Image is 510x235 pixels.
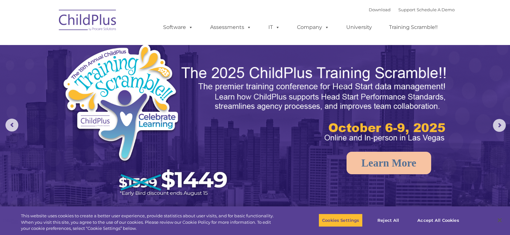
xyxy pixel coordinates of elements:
[383,21,444,34] a: Training Scramble!!
[56,5,120,37] img: ChildPlus by Procare Solutions
[319,213,363,227] button: Cookies Settings
[493,213,507,227] button: Close
[398,7,415,12] a: Support
[157,21,199,34] a: Software
[347,152,431,174] a: Learn More
[21,213,281,232] div: This website uses cookies to create a better user experience, provide statistics about user visit...
[414,213,462,227] button: Accept All Cookies
[291,21,336,34] a: Company
[204,21,258,34] a: Assessments
[89,42,109,47] span: Last name
[89,69,117,74] span: Phone number
[369,7,455,12] font: |
[368,213,408,227] button: Reject All
[262,21,286,34] a: IT
[340,21,378,34] a: University
[369,7,391,12] a: Download
[417,7,455,12] a: Schedule A Demo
